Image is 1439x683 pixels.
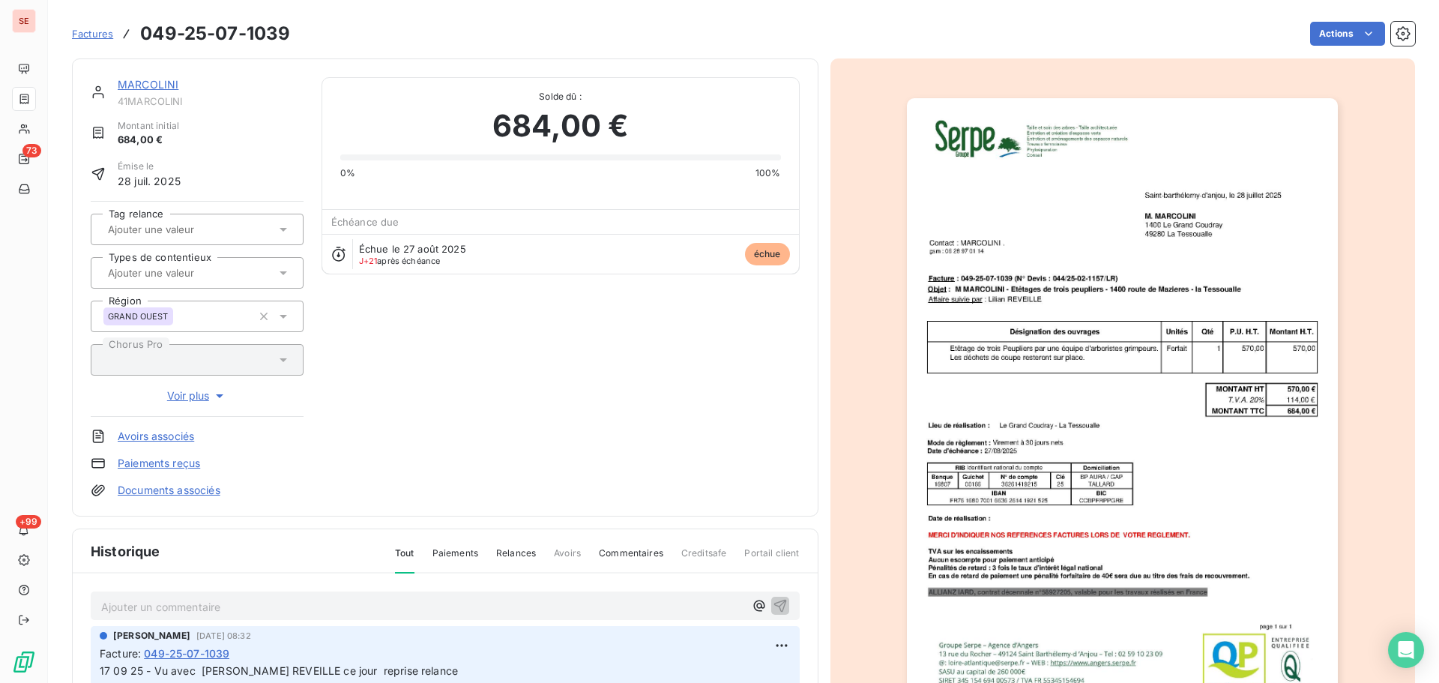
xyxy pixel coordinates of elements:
[106,223,257,236] input: Ajouter une valeur
[167,388,227,403] span: Voir plus
[745,243,790,265] span: échue
[72,28,113,40] span: Factures
[599,547,663,572] span: Commentaires
[12,650,36,674] img: Logo LeanPay
[340,90,781,103] span: Solde dû :
[359,256,441,265] span: après échéance
[118,119,179,133] span: Montant initial
[1310,22,1385,46] button: Actions
[118,160,181,173] span: Émise le
[22,144,41,157] span: 73
[118,456,200,471] a: Paiements reçus
[118,173,181,189] span: 28 juil. 2025
[118,95,304,107] span: 41MARCOLINI
[744,547,799,572] span: Portail client
[106,266,257,280] input: Ajouter une valeur
[681,547,727,572] span: Creditsafe
[118,483,220,498] a: Documents associés
[72,26,113,41] a: Factures
[359,256,378,266] span: J+21
[1388,632,1424,668] div: Open Intercom Messenger
[196,631,251,640] span: [DATE] 08:32
[91,541,160,562] span: Historique
[118,133,179,148] span: 684,00 €
[144,646,229,661] span: 049-25-07-1039
[16,515,41,529] span: +99
[113,629,190,643] span: [PERSON_NAME]
[12,9,36,33] div: SE
[118,78,178,91] a: MARCOLINI
[395,547,414,574] span: Tout
[108,312,169,321] span: GRAND OUEST
[359,243,466,255] span: Échue le 27 août 2025
[554,547,581,572] span: Avoirs
[140,20,290,47] h3: 049-25-07-1039
[331,216,399,228] span: Échéance due
[91,388,304,404] button: Voir plus
[432,547,478,572] span: Paiements
[755,166,781,180] span: 100%
[118,429,194,444] a: Avoirs associés
[340,166,355,180] span: 0%
[496,547,536,572] span: Relances
[100,646,141,661] span: Facture :
[492,103,628,148] span: 684,00 €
